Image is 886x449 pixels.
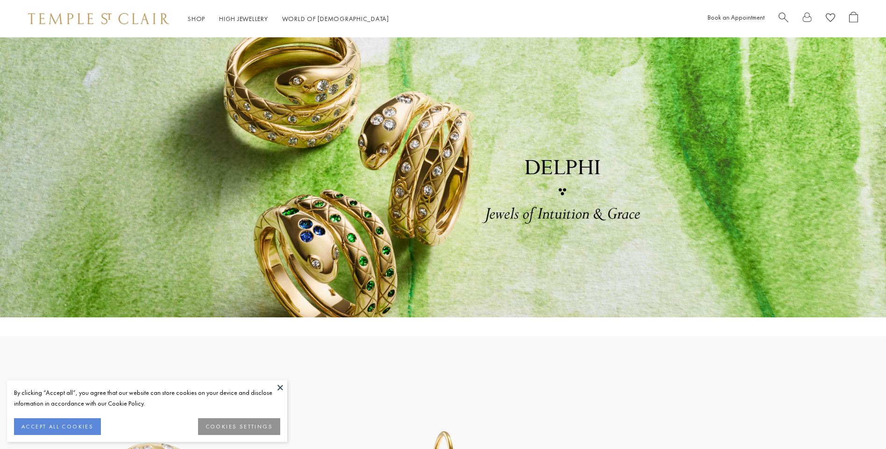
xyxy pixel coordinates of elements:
a: Search [779,12,788,26]
button: COOKIES SETTINGS [198,418,280,435]
a: High JewelleryHigh Jewellery [219,14,268,23]
a: Open Shopping Bag [849,12,858,26]
button: ACCEPT ALL COOKIES [14,418,101,435]
a: Book an Appointment [708,13,765,21]
img: Temple St. Clair [28,13,169,24]
div: By clicking “Accept all”, you agree that our website can store cookies on your device and disclos... [14,387,280,409]
nav: Main navigation [188,13,389,25]
a: ShopShop [188,14,205,23]
a: World of [DEMOGRAPHIC_DATA]World of [DEMOGRAPHIC_DATA] [282,14,389,23]
a: View Wishlist [826,12,835,26]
